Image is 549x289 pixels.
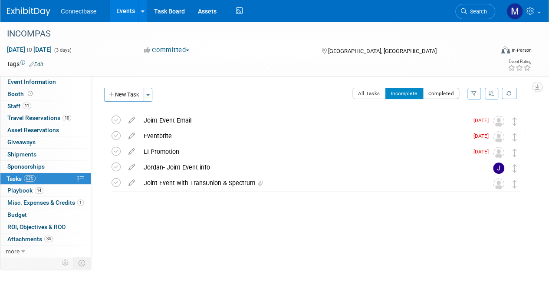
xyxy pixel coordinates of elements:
td: Tags [7,60,43,68]
a: edit [124,116,139,124]
div: Joint Event with TransUnion & Spectrum [139,176,476,190]
div: LI Promotion [139,144,468,159]
div: Event Rating [508,60,531,64]
a: Search [455,4,495,19]
div: Joint Event Email [139,113,468,128]
img: Jordan Sigel [493,163,504,174]
a: Misc. Expenses & Credits1 [0,197,91,209]
img: Mary Ann Rose [506,3,523,20]
img: Unassigned [493,116,504,127]
span: Sponsorships [7,163,45,170]
span: Asset Reservations [7,126,59,133]
span: Playbook [7,187,43,194]
div: Jordan- Joint Event info [139,160,476,175]
a: Edit [29,61,43,67]
span: 62% [24,175,36,182]
span: [DATE] [473,149,493,155]
a: Sponsorships [0,161,91,173]
i: Move task [513,164,517,173]
td: Personalize Event Tab Strip [58,257,73,269]
button: Completed [423,88,460,99]
img: ExhibitDay [7,7,50,16]
img: Unassigned [493,147,504,158]
img: Unassigned [493,131,504,143]
a: Booth [0,88,91,100]
i: Move task [513,180,517,188]
a: edit [124,148,139,156]
span: Budget [7,211,27,218]
span: 14 [35,187,43,194]
span: Tasks [7,175,36,182]
span: to [25,46,33,53]
a: Refresh [502,88,516,99]
a: Budget [0,209,91,221]
a: edit [124,179,139,187]
td: Toggle Event Tabs [73,257,91,269]
span: Staff [7,103,31,110]
a: more [0,246,91,257]
span: Booth [7,90,34,97]
a: Giveaways [0,136,91,148]
button: New Task [104,88,144,102]
div: Event Format [455,45,532,58]
span: 10 [62,115,71,121]
a: edit [124,132,139,140]
a: ROI, Objectives & ROO [0,221,91,233]
span: 11 [23,103,31,109]
span: (3 days) [53,47,72,53]
span: Connectbase [61,8,97,15]
span: Giveaways [7,139,36,146]
span: [GEOGRAPHIC_DATA], [GEOGRAPHIC_DATA] [328,48,436,54]
span: Shipments [7,151,36,158]
span: Event Information [7,78,56,85]
a: Staff11 [0,100,91,112]
a: Tasks62% [0,173,91,185]
span: ROI, Objectives & ROO [7,223,66,230]
div: In-Person [511,47,532,53]
div: Eventbrite [139,129,468,143]
span: Misc. Expenses & Credits [7,199,84,206]
button: Committed [141,46,193,55]
img: Format-Inperson.png [501,47,510,53]
button: Incomplete [385,88,423,99]
span: Travel Reservations [7,114,71,121]
a: Attachments34 [0,233,91,245]
div: INCOMPAS [4,26,487,42]
i: Move task [513,133,517,141]
span: Attachments [7,236,53,242]
span: 34 [44,236,53,242]
img: Unassigned [493,178,504,189]
span: more [6,248,20,255]
span: [DATE] [473,117,493,123]
a: Asset Reservations [0,124,91,136]
span: 1 [77,199,84,206]
span: Booth not reserved yet [26,90,34,97]
span: Search [467,8,487,15]
button: All Tasks [352,88,386,99]
a: Travel Reservations10 [0,112,91,124]
a: Shipments [0,149,91,160]
span: [DATE] [473,133,493,139]
span: [DATE] [DATE] [7,46,52,53]
i: Move task [513,149,517,157]
a: Playbook14 [0,185,91,196]
i: Move task [513,117,517,126]
a: Event Information [0,76,91,88]
a: edit [124,163,139,171]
